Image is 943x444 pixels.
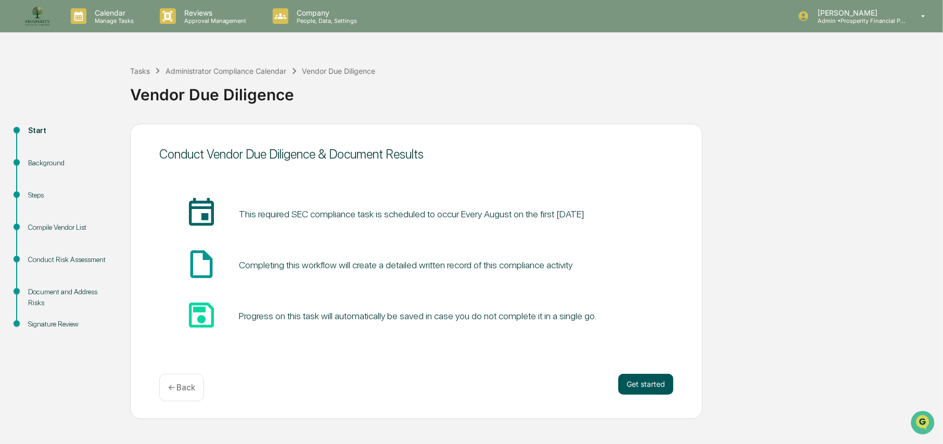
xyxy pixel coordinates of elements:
div: Administrator Compliance Calendar [165,67,286,75]
pre: This required SEC compliance task is scheduled to occur Every August on the first [DATE] [239,207,584,221]
span: save_icon [185,298,218,332]
button: Start new chat [177,83,189,95]
span: insert_drive_file_icon [185,247,218,281]
a: 🖐️Preclearance [6,127,71,146]
span: Data Lookup [21,151,66,161]
img: 1746055101610-c473b297-6a78-478c-a979-82029cc54cd1 [10,80,29,98]
p: Company [288,8,362,17]
div: Background [28,158,113,168]
div: 🔎 [10,152,19,160]
span: insert_invitation_icon [185,197,218,230]
div: Conduct Risk Assessment [28,254,113,265]
div: Steps [28,190,113,201]
p: ← Back [168,383,195,393]
p: Admin • Prosperity Financial Planning [809,17,906,24]
button: Get started [618,374,673,395]
div: Vendor Due Diligence [302,67,376,75]
p: How can we help? [10,22,189,38]
p: Approval Management [176,17,252,24]
div: Progress on this task will automatically be saved in case you do not complete it in a single go. [239,310,596,321]
p: Manage Tasks [86,17,139,24]
div: Completing this workflow will create a detailed written record of this compliance activity [239,259,572,270]
div: 🖐️ [10,132,19,140]
span: Attestations [86,131,129,141]
span: Pylon [104,176,126,184]
div: We're available if you need us! [35,90,132,98]
div: Start new chat [35,80,171,90]
a: 🔎Data Lookup [6,147,70,165]
img: logo [25,4,50,29]
a: Powered byPylon [73,176,126,184]
div: 🗄️ [75,132,84,140]
iframe: Open customer support [910,410,938,438]
a: 🗄️Attestations [71,127,133,146]
div: Signature Review [28,319,113,330]
div: Start [28,125,113,136]
input: Clear [27,47,172,58]
div: Tasks [130,67,150,75]
div: Document and Address Risks [28,286,113,308]
p: Reviews [176,8,252,17]
p: People, Data, Settings [288,17,362,24]
span: Preclearance [21,131,67,141]
div: Vendor Due Diligence [130,77,938,104]
div: Conduct Vendor Due Diligence & Document Results [159,147,673,162]
p: Calendar [86,8,139,17]
div: Compile Vendor List [28,222,113,233]
p: [PERSON_NAME] [809,8,906,17]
